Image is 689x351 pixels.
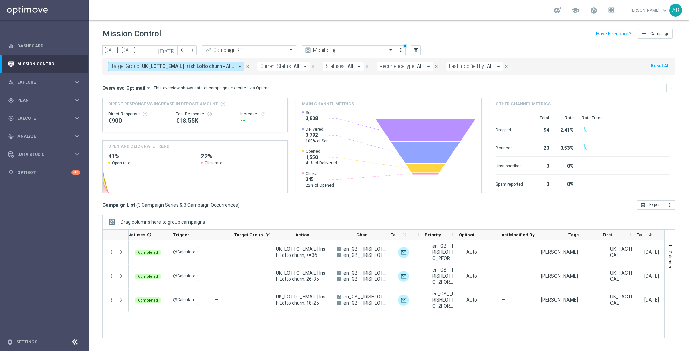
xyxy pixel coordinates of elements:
[7,339,13,345] i: settings
[323,62,364,71] button: Statuses: All arrow_drop_down
[432,291,455,309] span: en_GB__IRISHLOTTO_2FOR1_REACT__FIRSTNAME_NVIP_EMA_TAC_LT, en_GB__IRISHLOTTO_2FOR1_REACT__NO_FIRST...
[17,134,74,138] span: Analyze
[109,297,115,303] i: more_vert
[306,115,318,121] span: 3,808
[111,63,140,69] span: Target Group:
[337,295,341,299] span: A
[108,117,165,125] div: €900
[398,47,404,53] i: more_vert
[364,63,370,70] button: close
[102,202,240,208] h3: Campaign List
[215,273,219,279] span: —
[108,152,189,160] h2: 41%
[16,340,37,344] a: Settings
[557,178,574,189] div: 0%
[343,300,386,306] span: en_GB__IRISHLOTTO_2FOR1_REACT__NO_FIRSTNAME_NVIP_EMA_TAC_LT
[74,151,80,158] i: keyboard_arrow_right
[138,274,158,279] span: Completed
[158,47,177,53] i: [DATE]
[157,45,178,56] button: [DATE]
[8,61,81,67] button: Mission Control
[664,200,675,210] button: more_vert
[205,160,222,166] span: Click rate
[135,273,161,279] colored-tag: Completed
[172,250,177,254] i: refresh
[337,247,341,251] span: A
[172,274,177,278] i: refresh
[189,48,194,53] i: arrow_forward
[637,202,675,207] multiple-options-button: Export to CSV
[8,116,81,121] button: play_circle_outline Execute keyboard_arrow_right
[238,202,240,208] span: )
[8,163,80,181] div: Optibot
[260,111,265,117] button: refresh
[176,117,229,125] div: €18,547
[108,111,165,117] div: Direct Response
[637,232,646,237] span: Targeted Customers
[531,124,549,135] div: 94
[496,178,523,189] div: Spam reported
[109,273,115,279] button: more_vert
[487,63,493,69] span: All
[306,110,318,115] span: Sent
[154,85,272,91] div: This overview shows data of campaigns executed via Optimail
[610,270,633,282] span: UK_TACTICAL
[638,29,673,39] button: add Campaign
[8,43,14,49] i: equalizer
[74,97,80,103] i: keyboard_arrow_right
[306,154,337,160] span: 1,550
[245,64,250,69] i: close
[102,45,178,55] input: Select date range
[531,160,549,171] div: 0
[306,160,337,166] span: 41% of Delivered
[201,152,282,160] h2: 22%
[310,63,316,70] button: close
[138,250,158,255] span: Completed
[17,98,74,102] span: Plan
[610,294,633,306] span: UK_TACTICAL
[503,63,509,70] button: close
[641,31,647,36] i: add
[109,249,115,255] i: more_vert
[432,243,455,261] span: en_GB__IRISHLOTTO_2FOR1_REACT__FIRSTNAME_NVIP_EMA_TAC_LT, en_GB__IRISHLOTTO_2FOR1_REACT__NO_FIRST...
[215,297,219,303] span: —
[138,202,238,208] span: 3 Campaign Series & 3 Campaign Occurrences
[398,295,409,306] div: Optimail
[145,231,152,238] span: Calculate column
[8,152,81,157] button: Data Studio keyboard_arrow_right
[398,247,409,258] div: Optimail
[306,171,334,176] span: Clicked
[294,63,299,69] span: All
[102,29,161,39] h1: Mission Control
[531,115,549,121] div: Total
[302,45,396,55] ng-select: Monitoring
[343,294,386,300] span: en_GB__IRISHLOTTO_2FOR1_REACT__FIRSTNAME_NVIP_EMA_TAC_LT
[124,85,154,91] button: Optimail arrow_drop_down
[557,124,574,135] div: 2.41%
[8,115,74,121] div: Execute
[337,253,341,257] span: B
[8,79,81,85] div: person_search Explore keyboard_arrow_right
[215,249,219,255] span: —
[459,232,474,237] span: Optibot
[121,219,205,225] span: Drag columns here to group campaigns
[8,55,80,73] div: Mission Control
[205,47,212,54] i: trending_up
[661,6,669,14] span: keyboard_arrow_down
[169,271,199,281] button: refreshCalculate
[108,62,244,71] button: Target Group: UK_LOTTO_EMAIL | Irish Lotto churn - All 3 AGE TGs, [GEOGRAPHIC_DATA] | Irish Lotto...
[402,232,407,237] i: refresh
[8,170,81,175] div: lightbulb Optibot +10
[628,5,669,15] a: [PERSON_NAME]keyboard_arrow_down
[377,62,433,71] button: Recurrence type: All arrow_drop_down
[257,62,310,71] button: Current Status: All arrow_drop_down
[103,240,129,264] div: Press SPACE to select this row.
[240,111,282,117] div: Increase
[102,85,124,91] h3: Overview:
[240,117,282,125] div: --
[145,85,152,91] i: arrow_drop_down
[202,45,296,55] ng-select: Campaign KPI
